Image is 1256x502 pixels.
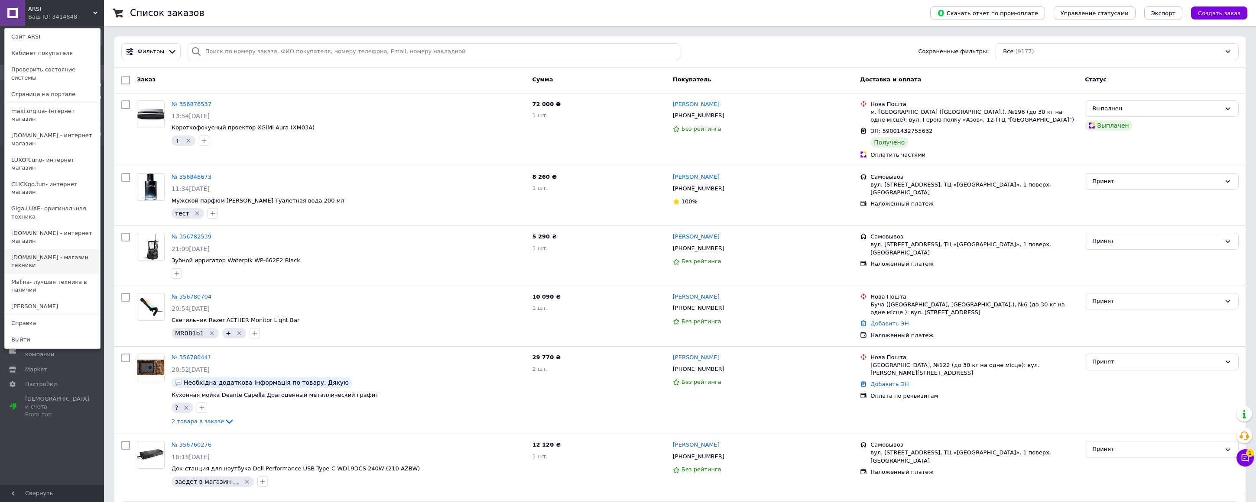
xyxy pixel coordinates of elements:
[172,185,210,192] span: 11:34[DATE]
[137,233,165,261] a: Фото товару
[870,100,1078,108] div: Нова Пошта
[1061,10,1129,16] span: Управление статусами
[226,330,231,337] span: +
[243,478,250,485] svg: Удалить метку
[172,305,210,312] span: 20:54[DATE]
[1054,6,1136,19] button: Управление статусами
[673,293,720,301] a: [PERSON_NAME]
[137,100,165,128] a: Фото товару
[870,173,1078,181] div: Самовывоз
[1182,10,1247,16] a: Создать заказ
[172,197,344,204] a: Мужской парфюм [PERSON_NAME] Туалетная вода 200 мл
[172,257,300,264] a: Зубной ирригатор Waterpik WP-662E2 Black
[1237,449,1254,467] button: Чат с покупателем1
[682,379,721,385] span: Без рейтинга
[175,330,204,337] span: MR081b1
[137,109,164,119] img: Фото товару
[870,108,1078,124] div: м. [GEOGRAPHIC_DATA] ([GEOGRAPHIC_DATA].), №196 (до 30 кг на одне місце): вул. Героїв полку «Азов...
[5,331,100,348] a: Выйти
[532,185,548,191] span: 1 шт.
[682,125,721,132] span: Без рейтинга
[175,379,182,386] img: :speech_balloon:
[870,331,1078,339] div: Наложенный платеж
[1151,10,1175,16] span: Экспорт
[532,112,548,119] span: 1 шт.
[236,330,243,337] svg: Удалить метку
[671,183,726,194] div: [PHONE_NUMBER]
[5,298,100,315] a: [PERSON_NAME]
[172,392,379,398] a: Кухонная мойка Deante Capella Драгоценный металлический графит
[5,103,100,127] a: maxi.org.ua- інтернет магазин
[870,151,1078,159] div: Оплатить частями
[870,361,1078,377] div: [GEOGRAPHIC_DATA], №122 (до 30 кг на одне місце): вул. [PERSON_NAME][STREET_ADDRESS]
[208,330,215,337] svg: Удалить метку
[172,418,234,425] a: 2 товара в заказе
[870,241,1078,256] div: вул. [STREET_ADDRESS], ТЦ «[GEOGRAPHIC_DATA]», 1 поверх, [GEOGRAPHIC_DATA]
[172,454,210,460] span: 18:18[DATE]
[172,101,211,107] a: № 356876537
[137,449,164,461] img: Фото товару
[532,76,553,83] span: Сумма
[1198,10,1240,16] span: Создать заказ
[532,233,556,240] span: 5 290 ₴
[532,305,548,311] span: 1 шт.
[1092,297,1221,306] div: Принят
[870,301,1078,316] div: Буча ([GEOGRAPHIC_DATA], [GEOGRAPHIC_DATA].), №6 (до 30 кг на одне місце ): вул. [STREET_ADDRESS]
[28,13,65,21] div: Ваш ID: 3414848
[870,449,1078,464] div: вул. [STREET_ADDRESS], ТЦ «[GEOGRAPHIC_DATA]», 1 поверх, [GEOGRAPHIC_DATA]
[5,152,100,176] a: LUXOR.uno- интернет магазин
[184,379,349,386] span: Необхідна додаткова інформація по товару. Дякую
[130,8,204,18] h1: Список заказов
[532,293,560,300] span: 10 090 ₴
[682,198,698,205] span: 100%
[1092,445,1221,454] div: Принят
[172,317,299,323] a: Светильник Razer AETHER Monitor Light Bar
[5,45,100,61] a: Кабинет покупателя
[870,181,1078,196] div: вул. [STREET_ADDRESS], ТЦ «[GEOGRAPHIC_DATA]», 1 поверх, [GEOGRAPHIC_DATA]
[138,48,165,56] span: Фильтры
[870,381,909,387] a: Добавить ЭН
[671,302,726,314] div: [PHONE_NUMBER]
[194,210,201,217] svg: Удалить метку
[172,293,211,300] a: № 356780704
[175,478,239,485] span: заедет в магазин-...
[172,441,211,448] a: № 356760276
[673,354,720,362] a: [PERSON_NAME]
[532,245,548,251] span: 1 шт.
[870,233,1078,241] div: Самовывоз
[870,128,932,134] span: ЭН: 59001432755632
[5,274,100,298] a: Malina- лучшая техника в наличии
[671,110,726,121] div: [PHONE_NUMBER]
[673,441,720,449] a: [PERSON_NAME]
[1085,120,1132,131] div: Выплачен
[172,418,224,425] span: 2 товара в заказе
[532,354,560,360] span: 29 770 ₴
[175,404,178,411] span: ?
[870,293,1078,301] div: Нова Пошта
[682,258,721,264] span: Без рейтинга
[5,315,100,331] a: Справка
[1003,48,1013,56] span: Все
[172,124,315,131] a: Короткофокусный проектор XGiMi Aura (XM03A)
[671,364,726,375] div: [PHONE_NUMBER]
[172,174,211,180] a: № 356846673
[918,48,989,56] span: Сохраненные фильтры:
[930,6,1045,19] button: Скачать отчет по пром-оплате
[143,233,159,260] img: Фото товару
[183,404,190,411] svg: Удалить метку
[673,100,720,109] a: [PERSON_NAME]
[532,101,560,107] span: 72 000 ₴
[870,260,1078,268] div: Наложенный платеж
[1092,237,1221,246] div: Принят
[145,174,156,200] img: Фото товару
[870,468,1078,476] div: Наложенный платеж
[172,245,210,252] span: 21:09[DATE]
[5,176,100,200] a: CLICKgo.fun- интернет магазин
[682,318,721,325] span: Без рейтинга
[870,137,908,148] div: Получено
[673,76,711,83] span: Покупатель
[172,354,211,360] a: № 356780441
[5,200,100,225] a: Giga.LUXE- оригинальная техника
